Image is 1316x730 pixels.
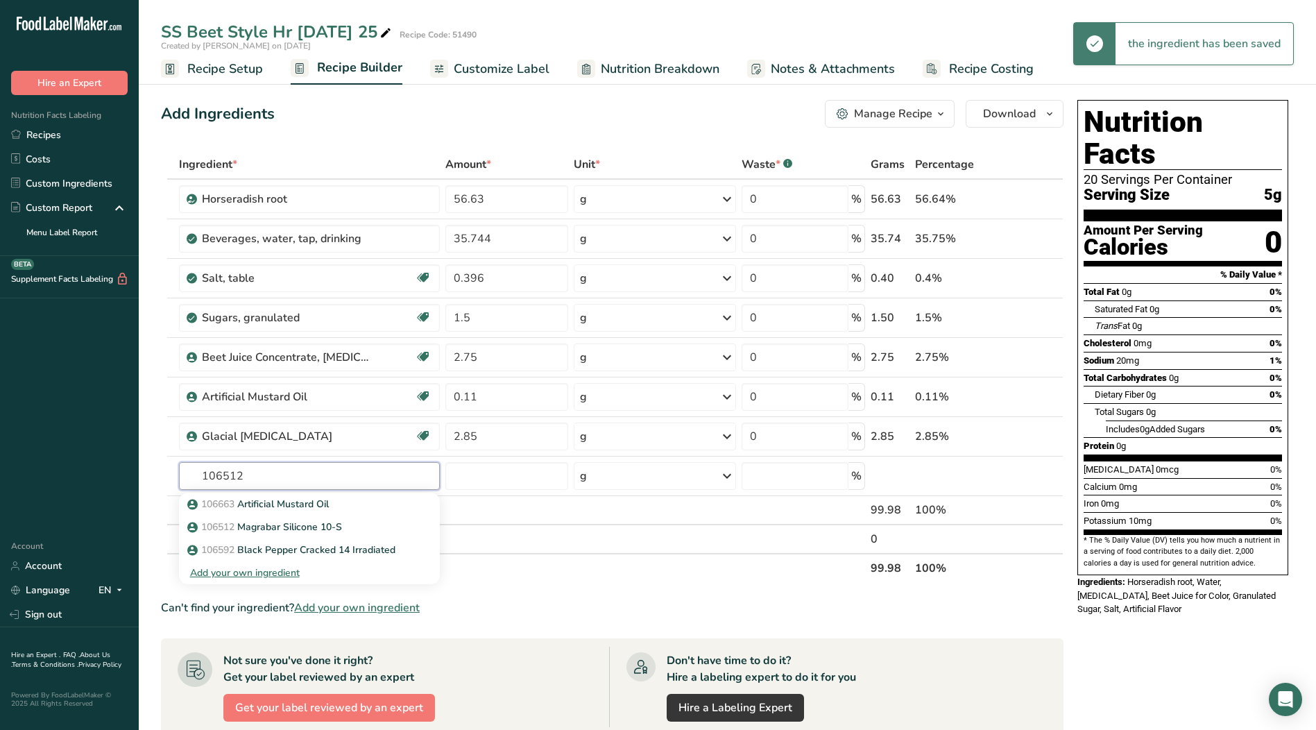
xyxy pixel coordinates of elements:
[966,100,1063,128] button: Download
[1084,287,1120,297] span: Total Fat
[190,566,429,580] div: Add your own ingredient
[1116,23,1293,65] div: the ingredient has been saved
[179,538,440,561] a: 106592Black Pepper Cracked 14 Irradiated
[1132,321,1142,331] span: 0g
[915,428,998,445] div: 2.85%
[1084,187,1170,204] span: Serving Size
[1270,355,1282,366] span: 1%
[202,389,375,405] div: Artificial Mustard Oil
[915,270,998,287] div: 0.4%
[63,650,80,660] a: FAQ .
[1122,287,1131,297] span: 0g
[1084,441,1114,451] span: Protein
[430,53,549,85] a: Customize Label
[580,389,587,405] div: g
[949,60,1034,78] span: Recipe Costing
[11,578,70,602] a: Language
[871,309,909,326] div: 1.50
[771,60,895,78] span: Notes & Attachments
[161,600,1063,616] div: Can't find your ingredient?
[1119,482,1137,492] span: 0mg
[1270,373,1282,383] span: 0%
[1140,424,1150,434] span: 0g
[294,600,420,616] span: Add your own ingredient
[1270,338,1282,348] span: 0%
[871,349,909,366] div: 2.75
[1150,304,1159,314] span: 0g
[1084,106,1282,170] h1: Nutrition Facts
[11,259,34,270] div: BETA
[871,502,909,518] div: 99.98
[1077,577,1276,614] span: Horseradish root, Water, [MEDICAL_DATA], Beet Juice for Color, Granulated Sugar, Salt, Artificial...
[1095,304,1147,314] span: Saturated Fat
[1084,173,1282,187] div: 20 Servings Per Container
[1264,187,1282,204] span: 5g
[915,389,998,405] div: 0.11%
[1116,355,1139,366] span: 20mg
[580,428,587,445] div: g
[202,270,375,287] div: Salt, table
[871,230,909,247] div: 35.74
[1146,407,1156,417] span: 0g
[915,230,998,247] div: 35.75%
[580,230,587,247] div: g
[1084,266,1282,283] section: % Daily Value *
[1270,464,1282,475] span: 0%
[1095,389,1144,400] span: Dietary Fiber
[580,468,587,484] div: g
[580,309,587,326] div: g
[1270,516,1282,526] span: 0%
[202,230,375,247] div: Beverages, water, tap, drinking
[871,156,905,173] span: Grams
[454,60,549,78] span: Customize Label
[179,156,237,173] span: Ingredient
[1084,535,1282,569] section: * The % Daily Value (DV) tells you how much a nutrient in a serving of food contributes to a dail...
[400,28,477,41] div: Recipe Code: 51490
[179,561,440,584] div: Add your own ingredient
[187,60,263,78] span: Recipe Setup
[915,349,998,366] div: 2.75%
[1146,389,1156,400] span: 0g
[161,103,275,126] div: Add Ingredients
[190,543,395,557] p: Black Pepper Cracked 14 Irradiated
[1095,321,1130,331] span: Fat
[11,691,128,708] div: Powered By FoodLabelMaker © 2025 All Rights Reserved
[601,60,719,78] span: Nutrition Breakdown
[747,53,895,85] a: Notes & Attachments
[825,100,955,128] button: Manage Recipe
[667,652,856,686] div: Don't have time to do it? Hire a labeling expert to do it for you
[1265,224,1282,261] div: 0
[445,156,491,173] span: Amount
[1084,224,1203,237] div: Amount Per Serving
[580,349,587,366] div: g
[577,53,719,85] a: Nutrition Breakdown
[11,650,60,660] a: Hire an Expert .
[202,309,375,326] div: Sugars, granulated
[179,493,440,516] a: 106663Artificial Mustard Oil
[1101,498,1119,509] span: 0mg
[1116,441,1126,451] span: 0g
[1084,482,1117,492] span: Calcium
[742,156,792,173] div: Waste
[202,349,375,366] div: Beet Juice Concentrate, [MEDICAL_DATA], [MEDICAL_DATA]
[11,71,128,95] button: Hire an Expert
[580,270,587,287] div: g
[1084,237,1203,257] div: Calories
[1084,516,1127,526] span: Potassium
[871,270,909,287] div: 0.40
[1084,373,1167,383] span: Total Carbohydrates
[1084,464,1154,475] span: [MEDICAL_DATA]
[871,389,909,405] div: 0.11
[574,156,600,173] span: Unit
[11,650,110,670] a: About Us .
[1270,304,1282,314] span: 0%
[1106,424,1205,434] span: Includes Added Sugars
[190,497,329,511] p: Artificial Mustard Oil
[1156,464,1179,475] span: 0mcg
[1270,287,1282,297] span: 0%
[854,105,932,122] div: Manage Recipe
[12,660,78,670] a: Terms & Conditions .
[1084,338,1131,348] span: Cholesterol
[868,553,912,582] th: 99.98
[201,498,234,511] span: 106663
